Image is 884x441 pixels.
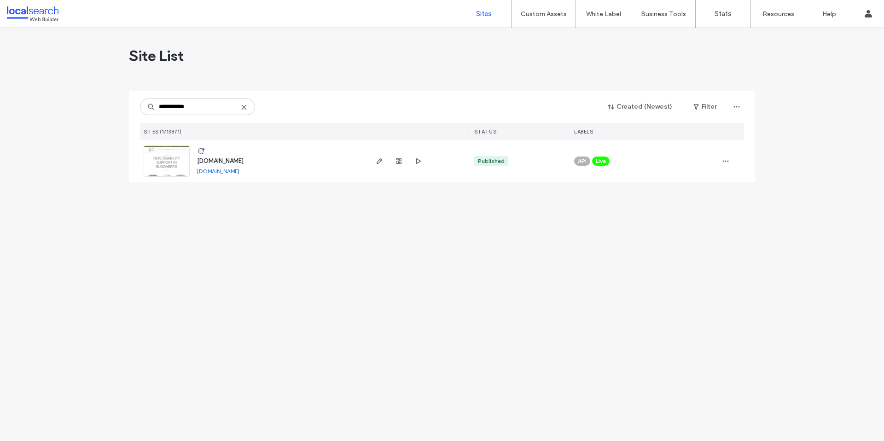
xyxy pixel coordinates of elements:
label: Help [822,10,836,18]
a: [DOMAIN_NAME] [197,168,239,174]
label: Sites [476,10,492,18]
span: STATUS [474,128,496,135]
button: Created (Newest) [600,99,680,114]
label: Business Tools [641,10,686,18]
label: Stats [715,10,732,18]
span: API [578,157,587,165]
label: Resources [762,10,794,18]
a: [DOMAIN_NAME] [197,157,244,164]
label: Custom Assets [521,10,567,18]
span: Site List [129,46,184,65]
div: Published [478,157,505,165]
button: Filter [684,99,726,114]
span: LABELS [574,128,593,135]
span: SITES (1/13871) [144,128,182,135]
span: Help [21,6,40,15]
span: Live [596,157,606,165]
label: White Label [586,10,621,18]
